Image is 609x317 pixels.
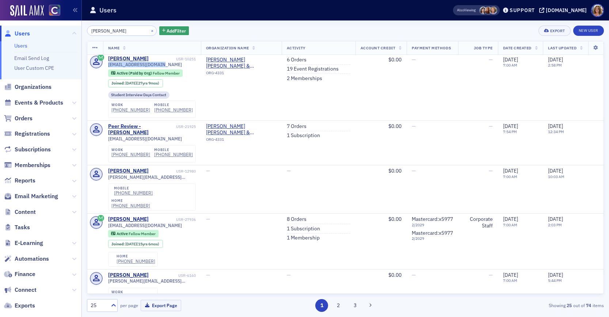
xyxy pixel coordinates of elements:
[15,177,35,185] span: Reports
[150,57,196,61] div: USR-10251
[412,223,453,227] span: 2 / 2029
[206,45,249,50] span: Organization Name
[111,148,150,152] div: work
[474,45,493,50] span: Job Type
[489,56,493,63] span: —
[388,167,401,174] span: $0.00
[108,69,183,77] div: Active (Paid by Org): Active (Paid by Org): Fellow Member
[412,272,416,278] span: —
[111,103,150,107] div: work
[108,79,163,87] div: Joined: 1997-11-30 00:00:00
[361,45,395,50] span: Account Credit
[4,177,35,185] a: Reports
[206,272,210,278] span: —
[10,5,44,17] img: SailAMX
[287,226,320,232] a: 1 Subscription
[538,26,570,36] button: Export
[412,216,453,222] span: Mastercard : x5977
[287,123,307,130] a: 7 Orders
[548,216,563,222] span: [DATE]
[287,167,291,174] span: —
[457,8,464,12] div: Also
[108,272,149,279] a: [PERSON_NAME]
[503,129,517,134] time: 7:54 PM
[108,278,196,284] span: [PERSON_NAME][EMAIL_ADDRESS][PERSON_NAME][DOMAIN_NAME]
[573,26,604,36] a: New User
[206,123,277,136] span: Kundinger Corder & Montoya PC
[206,57,277,69] span: Kundinger Corder & Montoya PC
[585,302,593,309] strong: 74
[154,103,193,107] div: mobile
[548,278,562,283] time: 5:44 PM
[4,192,58,200] a: Email Marketing
[108,168,149,174] a: [PERSON_NAME]
[114,190,153,196] a: [PHONE_NUMBER]
[125,80,137,86] span: [DATE]
[129,231,156,236] span: Fellow Member
[503,167,518,174] span: [DATE]
[412,236,453,241] span: 2 / 2029
[15,286,37,294] span: Connect
[412,123,416,129] span: —
[463,216,493,229] div: Corporate Staff
[206,71,277,78] div: ORG-4331
[153,71,180,76] span: Fellow Member
[108,56,149,62] a: [PERSON_NAME]
[548,123,563,129] span: [DATE]
[489,272,493,278] span: —
[14,42,27,49] a: Users
[4,30,30,38] a: Users
[287,75,322,82] a: 2 Memberships
[4,83,52,91] a: Organizations
[15,161,50,169] span: Memberships
[503,174,517,179] time: 7:00 AM
[4,239,43,247] a: E-Learning
[111,231,155,236] a: Active Fellow Member
[14,55,49,61] a: Email Send Log
[503,272,518,278] span: [DATE]
[4,146,51,154] a: Subscriptions
[108,123,175,136] a: Peer Review - [PERSON_NAME]
[141,300,181,311] button: Export Page
[510,7,535,14] div: Support
[503,63,517,68] time: 7:00 AM
[412,167,416,174] span: —
[91,302,107,309] div: 25
[548,45,576,50] span: Last Updated
[548,129,564,134] time: 12:34 PM
[111,107,150,113] a: [PHONE_NUMBER]
[108,136,182,141] span: [EMAIL_ADDRESS][DOMAIN_NAME]
[108,174,196,180] span: [PERSON_NAME][EMAIL_ADDRESS][PERSON_NAME][DOMAIN_NAME]
[125,81,159,86] div: (27yrs 9mos)
[15,114,33,122] span: Orders
[108,240,163,248] div: Joined: 2010-02-28 00:00:00
[4,161,50,169] a: Memberships
[548,222,562,227] time: 2:03 PM
[120,302,138,309] label: per page
[4,302,35,310] a: Exports
[287,57,307,63] a: 6 Orders
[412,45,451,50] span: Payment Methods
[206,137,277,144] div: ORG-4331
[539,8,589,13] button: [DOMAIN_NAME]
[287,132,320,139] a: 1 Subscription
[167,27,186,34] span: Add Filter
[437,302,604,309] div: Showing out of items
[108,216,149,223] a: [PERSON_NAME]
[111,199,150,203] div: home
[154,107,193,113] div: [PHONE_NUMBER]
[15,83,52,91] span: Organizations
[206,216,210,222] span: —
[117,254,155,258] div: home
[111,242,125,246] span: Joined :
[150,169,196,174] div: USR-12980
[388,216,401,222] span: $0.00
[490,7,497,14] span: Kelli Davis
[15,239,43,247] span: E-Learning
